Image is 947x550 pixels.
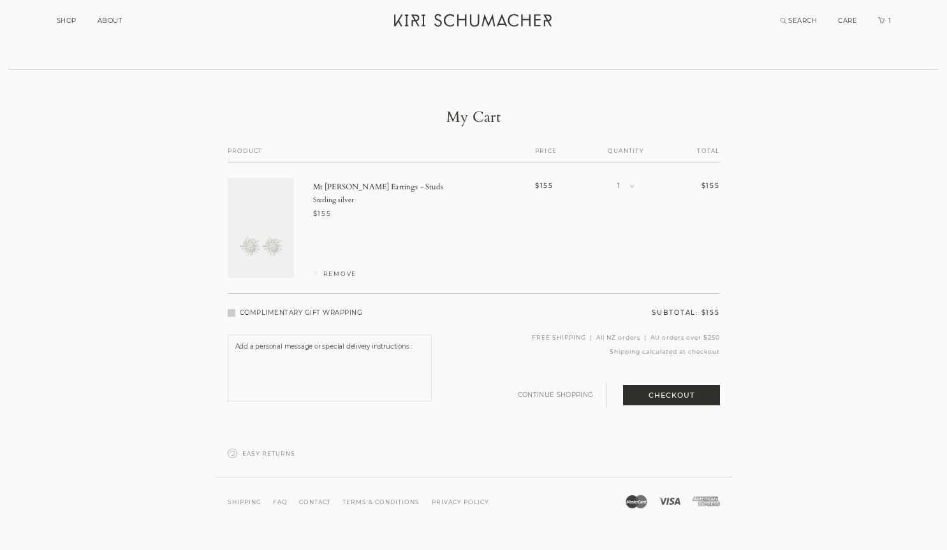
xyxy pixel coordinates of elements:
div: FREE SHIPPING | All NZ orders | AU orders over $250 Shipping calculated at checkout [532,335,720,402]
th: QUANTITY [608,147,644,162]
th: TOTAL [644,147,720,162]
a: Terms & Conditions [342,498,420,505]
th: PRICE [535,147,608,162]
div: $155 [313,210,535,218]
h1: My Cart [228,109,720,126]
span: SEARCH [788,17,817,25]
a: Cart [878,17,892,25]
button: Checkout [623,385,720,406]
th: PRODUCT [228,147,294,162]
div: Sterling silver [313,194,535,206]
a: CONTINUE SHOPPING [518,391,594,399]
span: : [696,310,698,316]
a: Kiri Schumacher Home [386,6,562,38]
a: Mt [PERSON_NAME] Earrings - Studs [313,182,443,192]
button: REMOVE [313,271,357,277]
a: CARE [838,17,857,25]
span: 1 [887,17,892,25]
a: Contact [299,498,331,505]
img: Image for Mt Cook Lily Earrings - Studs | Sterling [228,178,294,278]
a: Shipping [228,498,261,505]
a: Search [781,17,818,25]
a: EASY RETURNS [228,446,295,457]
a: FAQ [273,498,288,505]
a: ABOUT [98,17,123,25]
div: $155 [644,182,720,190]
a: Privacy Policy [432,498,489,505]
a: SHOP [57,17,77,25]
div: $155 [535,182,608,190]
span: COMPLIMENTARY GIFT WRAPPING [240,309,363,317]
div: SUBTOTAL $155 [474,309,720,317]
span: REMOVE [323,270,357,277]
